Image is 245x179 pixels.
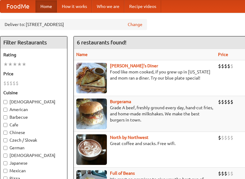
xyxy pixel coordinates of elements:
label: Chinese [3,129,64,136]
li: $ [224,63,227,69]
li: $ [16,80,19,87]
li: $ [227,170,230,177]
h4: Filter Restaurants [0,36,67,49]
label: Mexican [3,168,64,174]
a: How it works [57,0,92,13]
label: Japanese [3,160,64,166]
input: [DEMOGRAPHIC_DATA] [3,100,7,104]
a: FoodMe [0,0,36,13]
a: Full of Beans [110,171,135,176]
li: $ [230,63,233,69]
input: American [3,108,7,112]
input: Chinese [3,131,7,135]
li: $ [218,170,221,177]
li: $ [227,134,230,141]
li: $ [3,80,6,87]
a: North by Northwest [110,135,149,140]
label: [DEMOGRAPHIC_DATA] [3,99,64,105]
a: [PERSON_NAME]'s Diner [110,63,158,68]
h5: Cuisine [3,90,64,96]
a: Name [76,52,88,57]
ng-pluralize: 6 restaurants found! [77,39,126,45]
li: $ [221,170,224,177]
input: German [3,146,7,150]
input: [DEMOGRAPHIC_DATA] [3,154,7,158]
li: $ [6,80,9,87]
li: $ [230,170,233,177]
li: $ [224,170,227,177]
img: north.jpg [76,134,107,165]
input: Mexican [3,169,7,173]
li: $ [218,99,221,105]
li: ★ [13,61,17,68]
li: $ [227,63,230,69]
li: $ [221,99,224,105]
img: burgerama.jpg [76,99,107,129]
li: $ [230,134,233,141]
img: sallys.jpg [76,63,107,93]
li: $ [13,80,16,87]
li: ★ [17,61,22,68]
li: $ [221,63,224,69]
li: $ [230,99,233,105]
h5: Price [3,71,64,77]
label: German [3,145,64,151]
li: $ [221,134,224,141]
h5: Rating [3,52,64,58]
li: $ [218,134,221,141]
input: Czech / Slovak [3,138,7,142]
li: ★ [8,61,13,68]
label: Czech / Slovak [3,137,64,143]
p: Great coffee and snacks. Free wifi. [76,140,213,147]
a: Who we are [92,0,124,13]
p: Food like mom cooked, if you grew up in [US_STATE] and mom ran a diner. Try our blue plate special! [76,69,213,81]
a: Burgerama [110,99,131,104]
label: [DEMOGRAPHIC_DATA] [3,152,64,158]
a: Home [36,0,57,13]
label: Barbecue [3,114,64,120]
li: ★ [22,61,26,68]
li: $ [227,99,230,105]
a: Recipe videos [124,0,161,13]
li: $ [9,80,13,87]
li: $ [218,63,221,69]
a: Change [128,21,142,28]
input: Barbecue [3,115,7,119]
label: Cafe [3,122,64,128]
label: American [3,106,64,113]
li: ★ [3,61,8,68]
li: $ [224,134,227,141]
p: Grade A beef, freshly ground every day, hand-cut fries, and home-made milkshakes. We make the bes... [76,105,213,123]
a: Price [218,52,228,57]
input: Cafe [3,123,7,127]
li: $ [224,99,227,105]
input: Japanese [3,161,7,165]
